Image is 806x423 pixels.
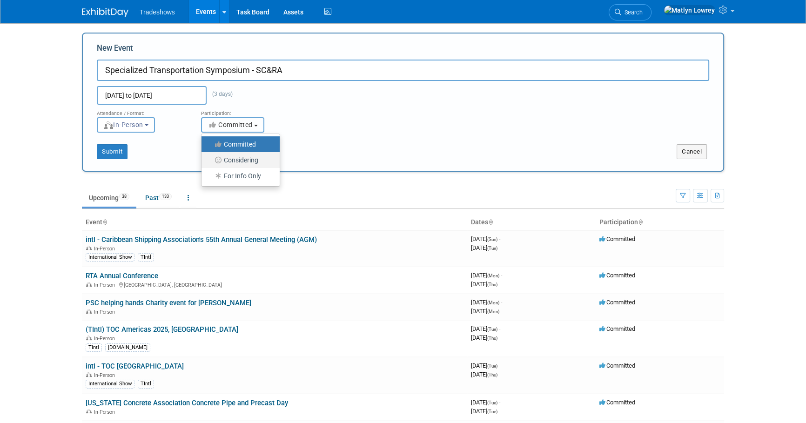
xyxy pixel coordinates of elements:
img: Matlyn Lowrey [664,5,715,15]
span: - [501,272,502,279]
span: (Mon) [487,300,499,305]
span: - [499,325,500,332]
a: Sort by Participation Type [638,218,643,226]
span: (Tue) [487,246,497,251]
span: [DATE] [471,281,497,288]
img: ExhibitDay [82,8,128,17]
span: In-Person [94,246,118,252]
span: Committed [599,325,635,332]
a: Past133 [138,189,179,207]
span: In-Person [103,121,143,128]
span: Committed [208,121,253,128]
span: - [499,235,500,242]
div: TIntl [138,253,154,262]
span: (Tue) [487,409,497,414]
a: intl - Caribbean Shipping Association's 55th Annual General Meeting (AGM) [86,235,317,244]
th: Dates [467,215,596,230]
label: Considering [206,154,270,166]
button: Submit [97,144,128,159]
span: In-Person [94,282,118,288]
span: (Tue) [487,363,497,369]
span: In-Person [94,309,118,315]
div: [GEOGRAPHIC_DATA], [GEOGRAPHIC_DATA] [86,281,463,288]
span: [DATE] [471,334,497,341]
img: In-Person Event [86,372,92,377]
span: [DATE] [471,325,500,332]
span: In-Person [94,372,118,378]
a: intl - TOC [GEOGRAPHIC_DATA] [86,362,184,370]
a: RTA Annual Conference [86,272,158,280]
span: (Mon) [487,273,499,278]
a: [US_STATE] Concrete Association Concrete Pipe and Precast Day [86,399,288,407]
span: (Thu) [487,282,497,287]
th: Participation [596,215,724,230]
span: Committed [599,235,635,242]
span: Search [621,9,643,16]
span: - [499,362,500,369]
span: Committed [599,362,635,369]
img: In-Person Event [86,336,92,340]
span: (Mon) [487,309,499,314]
a: (TIntl) TOC Americas 2025, [GEOGRAPHIC_DATA] [86,325,238,334]
img: In-Person Event [86,282,92,287]
span: (Sun) [487,237,497,242]
button: In-Person [97,117,155,133]
div: International Show [86,253,134,262]
span: [DATE] [471,308,499,315]
span: [DATE] [471,299,502,306]
a: Sort by Event Name [102,218,107,226]
label: New Event [97,43,133,57]
span: (Tue) [487,400,497,405]
span: [DATE] [471,408,497,415]
button: Committed [201,117,264,133]
a: Search [609,4,652,20]
input: Name of Trade Show / Conference [97,60,709,81]
span: 38 [119,193,129,200]
span: - [501,299,502,306]
span: [DATE] [471,399,500,406]
span: (Tue) [487,327,497,332]
div: TIntl [86,343,102,352]
span: - [499,399,500,406]
label: For Info Only [206,170,270,182]
span: [DATE] [471,235,500,242]
span: In-Person [94,409,118,415]
img: In-Person Event [86,309,92,314]
div: Participation: [201,105,291,117]
input: Start Date - End Date [97,86,207,105]
div: TIntl [138,380,154,388]
span: [DATE] [471,244,497,251]
span: [DATE] [471,272,502,279]
span: Committed [599,399,635,406]
label: Committed [206,138,270,150]
img: In-Person Event [86,246,92,250]
span: (3 days) [207,91,233,97]
span: In-Person [94,336,118,342]
span: Tradeshows [140,8,175,16]
span: (Thu) [487,372,497,377]
span: [DATE] [471,362,500,369]
span: [DATE] [471,371,497,378]
a: PSC helping hands Charity event for [PERSON_NAME] [86,299,251,307]
button: Cancel [677,144,707,159]
th: Event [82,215,467,230]
a: Sort by Start Date [488,218,493,226]
span: Committed [599,272,635,279]
img: In-Person Event [86,409,92,414]
span: (Thu) [487,336,497,341]
div: [DOMAIN_NAME] [105,343,150,352]
a: Upcoming38 [82,189,136,207]
div: Attendance / Format: [97,105,187,117]
span: Committed [599,299,635,306]
span: 133 [159,193,172,200]
div: International Show [86,380,134,388]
